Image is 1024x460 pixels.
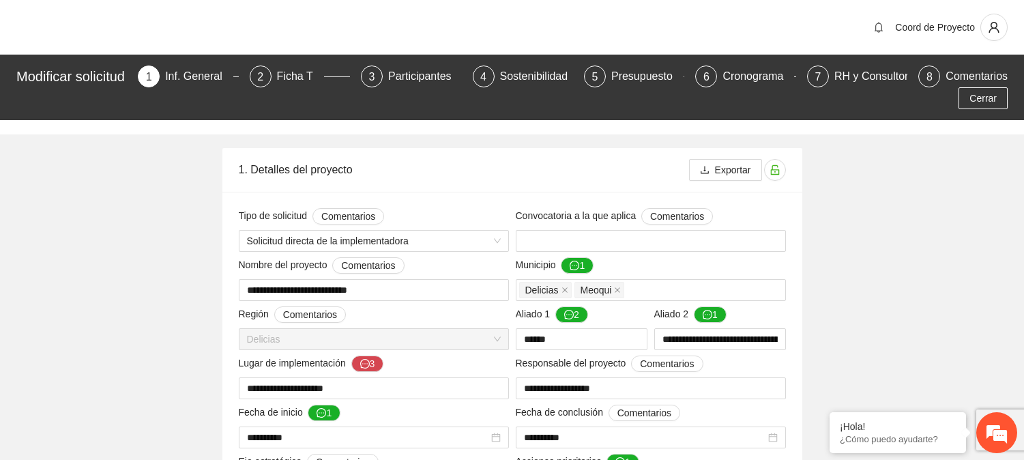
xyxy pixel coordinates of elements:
span: 2 [257,71,263,83]
span: 3 [369,71,375,83]
div: 7RH y Consultores [807,66,907,87]
span: message [570,261,579,272]
div: 6Cronograma [695,66,795,87]
div: 2Ficha T [250,66,350,87]
div: Inf. General [165,66,233,87]
span: Coord de Proyecto [895,22,975,33]
button: Fecha de inicio [308,405,340,421]
div: Cronograma [722,66,794,87]
div: 1Inf. General [138,66,238,87]
button: downloadExportar [689,159,762,181]
button: Lugar de implementación [351,356,384,372]
span: Comentarios [321,209,375,224]
span: message [564,310,574,321]
span: message [703,310,712,321]
span: Responsable del proyecto [516,356,703,372]
span: message [317,408,326,419]
button: Tipo de solicitud [312,208,384,225]
div: Sostenibilidad [500,66,579,87]
button: bell [868,16,890,38]
span: download [700,165,710,176]
button: Cerrar [959,87,1008,109]
p: ¿Cómo puedo ayudarte? [840,434,956,444]
span: 4 [480,71,486,83]
span: 8 [926,71,933,83]
button: Nombre del proyecto [332,257,404,274]
span: bell [868,22,889,33]
span: Convocatoria a la que aplica [516,208,714,225]
span: Tipo de solicitud [239,208,385,225]
button: Convocatoria a la que aplica [641,208,713,225]
div: 4Sostenibilidad [473,66,573,87]
span: Meoqui [574,282,625,298]
span: 7 [815,71,821,83]
button: unlock [764,159,786,181]
div: 5Presupuesto [584,66,684,87]
div: 3Participantes [361,66,461,87]
span: Lugar de implementación [239,356,384,372]
div: Ficha T [277,66,324,87]
span: 5 [592,71,598,83]
span: Municipio [516,257,594,274]
span: Comentarios [283,307,337,322]
div: 1. Detalles del proyecto [239,150,689,189]
span: Delicias [247,329,501,349]
span: Comentarios [640,356,694,371]
span: Comentarios [617,405,671,420]
span: Delicias [525,283,559,298]
button: user [980,14,1008,41]
button: Responsable del proyecto [631,356,703,372]
button: Aliado 1 [555,306,588,323]
span: Comentarios [650,209,704,224]
div: 8Comentarios [918,66,1008,87]
span: close [561,287,568,293]
span: Nombre del proyecto [239,257,405,274]
div: ¡Hola! [840,421,956,432]
span: unlock [765,164,785,175]
span: Delicias [519,282,572,298]
div: Participantes [388,66,463,87]
span: close [614,287,621,293]
span: Exportar [715,162,751,177]
span: 1 [146,71,152,83]
button: Municipio [561,257,594,274]
button: Región [274,306,346,323]
span: Cerrar [969,91,997,106]
div: Presupuesto [611,66,684,87]
span: message [360,359,370,370]
div: Modificar solicitud [16,66,130,87]
span: Fecha de inicio [239,405,341,421]
span: user [981,21,1007,33]
button: Aliado 2 [694,306,727,323]
button: Fecha de conclusión [609,405,680,421]
span: Comentarios [341,258,395,273]
span: Aliado 1 [516,306,588,323]
span: Fecha de conclusión [516,405,681,421]
span: Solicitud directa de la implementadora [247,231,501,251]
div: Comentarios [946,66,1008,87]
span: 6 [703,71,710,83]
span: Meoqui [581,283,612,298]
span: Región [239,306,347,323]
span: Aliado 2 [654,306,727,323]
div: RH y Consultores [834,66,931,87]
